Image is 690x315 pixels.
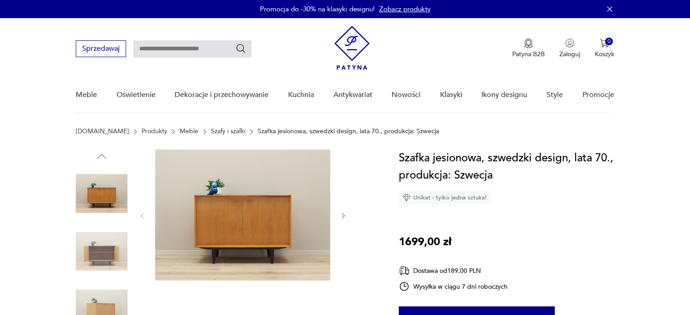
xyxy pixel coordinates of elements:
[399,191,490,204] div: Unikat - tylko jedna sztuka!
[547,78,563,112] a: Style
[76,128,129,135] a: [DOMAIN_NAME]
[440,78,462,112] a: Klasyki
[175,78,269,112] a: Dekoracje i przechowywanie
[76,46,126,53] a: Sprzedawaj
[76,78,97,112] a: Meble
[524,39,533,48] img: Ikona medalu
[600,39,609,48] img: Ikona koszyka
[260,5,375,14] p: Promocja do -30% na klasyki designu!
[399,233,451,251] p: 1699,00 zł
[595,50,614,58] p: Koszyk
[288,78,314,112] a: Kuchnia
[76,226,127,277] img: Zdjęcie produktu Szafka jesionowa, szwedzki design, lata 70., produkcja: Szwecja
[391,78,421,112] a: Nowości
[512,39,545,58] button: Patyna B2B
[333,78,372,112] a: Antykwariat
[155,150,330,281] img: Zdjęcie produktu Szafka jesionowa, szwedzki design, lata 70., produkcja: Szwecja
[379,5,431,14] a: Zobacz produkty
[399,150,614,184] h1: Szafka jesionowa, szwedzki design, lata 70., produkcja: Szwecja
[334,26,370,70] img: Patyna - sklep z meblami i dekoracjami vintage
[582,78,614,112] a: Promocje
[481,78,527,112] a: Ikony designu
[180,128,198,135] a: Meble
[595,39,614,58] button: 0Koszyk
[117,78,156,112] a: Oświetlenie
[399,265,410,276] img: Ikona dostawy
[512,39,545,58] a: Ikona medaluPatyna B2B
[399,281,508,292] div: Wysyłka w ciągu 7 dni roboczych
[559,39,580,58] button: Zaloguj
[402,194,411,202] img: Ikona diamentu
[399,265,508,276] div: Dostawa od 189,00 PLN
[235,43,246,54] button: Szukaj
[258,128,439,135] p: Szafka jesionowa, szwedzki design, lata 70., produkcja: Szwecja
[565,39,574,48] img: Ikonka użytkownika
[76,168,127,219] img: Zdjęcie produktu Szafka jesionowa, szwedzki design, lata 70., produkcja: Szwecja
[559,50,580,58] p: Zaloguj
[211,128,245,135] a: Szafy i szafki
[76,40,126,57] button: Sprzedawaj
[605,38,613,45] div: 0
[142,128,167,135] a: Produkty
[512,50,545,58] p: Patyna B2B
